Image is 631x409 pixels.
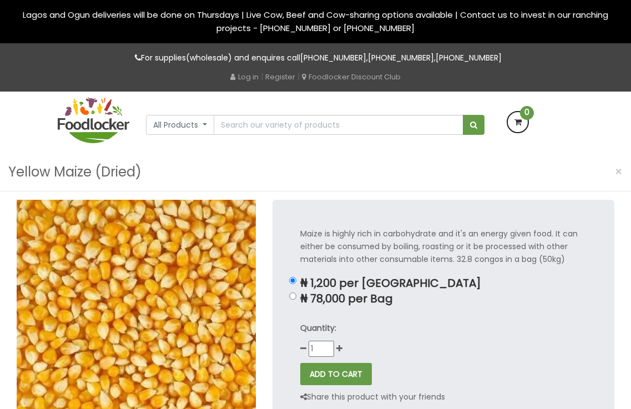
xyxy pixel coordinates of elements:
[214,115,463,135] input: Search our variety of products
[297,71,300,82] span: |
[289,277,296,284] input: ₦ 1,200 per [GEOGRAPHIC_DATA]
[436,52,502,63] a: [PHONE_NUMBER]
[609,160,628,183] button: Close
[368,52,434,63] a: [PHONE_NUMBER]
[300,363,372,385] button: ADD TO CART
[300,277,587,290] p: ₦ 1,200 per [GEOGRAPHIC_DATA]
[300,52,366,63] a: [PHONE_NUMBER]
[265,72,295,82] a: Register
[615,164,623,180] span: ×
[300,228,587,266] p: Maize is highly rich in carbohydrate and it's an energy given food. It can either be consumed by ...
[58,97,130,143] img: FoodLocker
[520,106,534,120] span: 0
[302,72,401,82] a: Foodlocker Discount Club
[230,72,259,82] a: Log in
[146,115,214,135] button: All Products
[261,71,263,82] span: |
[8,161,142,183] h3: Yellow Maize (Dried)
[300,391,445,403] p: Share this product with your friends
[58,52,574,64] p: For supplies(wholesale) and enquires call , ,
[289,292,296,300] input: ₦ 78,000 per Bag
[300,292,587,305] p: ₦ 78,000 per Bag
[23,9,608,34] span: Lagos and Ogun deliveries will be done on Thursdays | Live Cow, Beef and Cow-sharing options avai...
[300,322,336,334] strong: Quantity:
